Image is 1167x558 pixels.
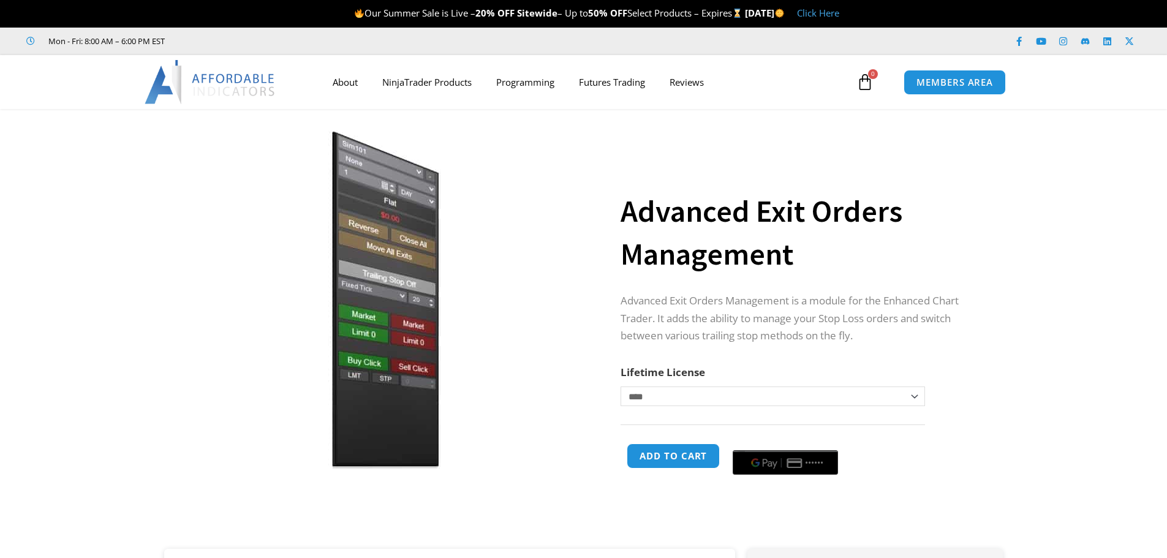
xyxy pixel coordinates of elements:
a: About [320,68,370,96]
a: Futures Trading [567,68,657,96]
nav: Menu [320,68,853,96]
span: MEMBERS AREA [916,78,993,87]
iframe: Customer reviews powered by Trustpilot [182,35,366,47]
a: MEMBERS AREA [904,70,1006,95]
a: Reviews [657,68,716,96]
span: Mon - Fri: 8:00 AM – 6:00 PM EST [45,34,165,48]
span: 0 [868,69,878,79]
iframe: Secure payment input frame [730,442,840,443]
a: 0 [838,64,892,100]
text: •••••• [806,459,824,467]
button: Buy with GPay [733,450,838,475]
img: 🌞 [775,9,784,18]
p: Advanced Exit Orders Management is a module for the Enhanced Chart Trader. It adds the ability to... [621,292,978,345]
label: Lifetime License [621,365,705,379]
a: NinjaTrader Products [370,68,484,96]
strong: Sitewide [517,7,557,19]
span: Our Summer Sale is Live – – Up to Select Products – Expires [354,7,745,19]
img: AdvancedStopLossMgmt | Affordable Indicators – NinjaTrader [181,130,575,469]
a: Programming [484,68,567,96]
strong: 20% OFF [475,7,515,19]
img: LogoAI | Affordable Indicators – NinjaTrader [145,60,276,104]
strong: [DATE] [745,7,785,19]
h1: Advanced Exit Orders Management [621,190,978,276]
img: 🔥 [355,9,364,18]
button: Add to cart [627,443,720,469]
img: ⌛ [733,9,742,18]
strong: 50% OFF [588,7,627,19]
a: Click Here [797,7,839,19]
